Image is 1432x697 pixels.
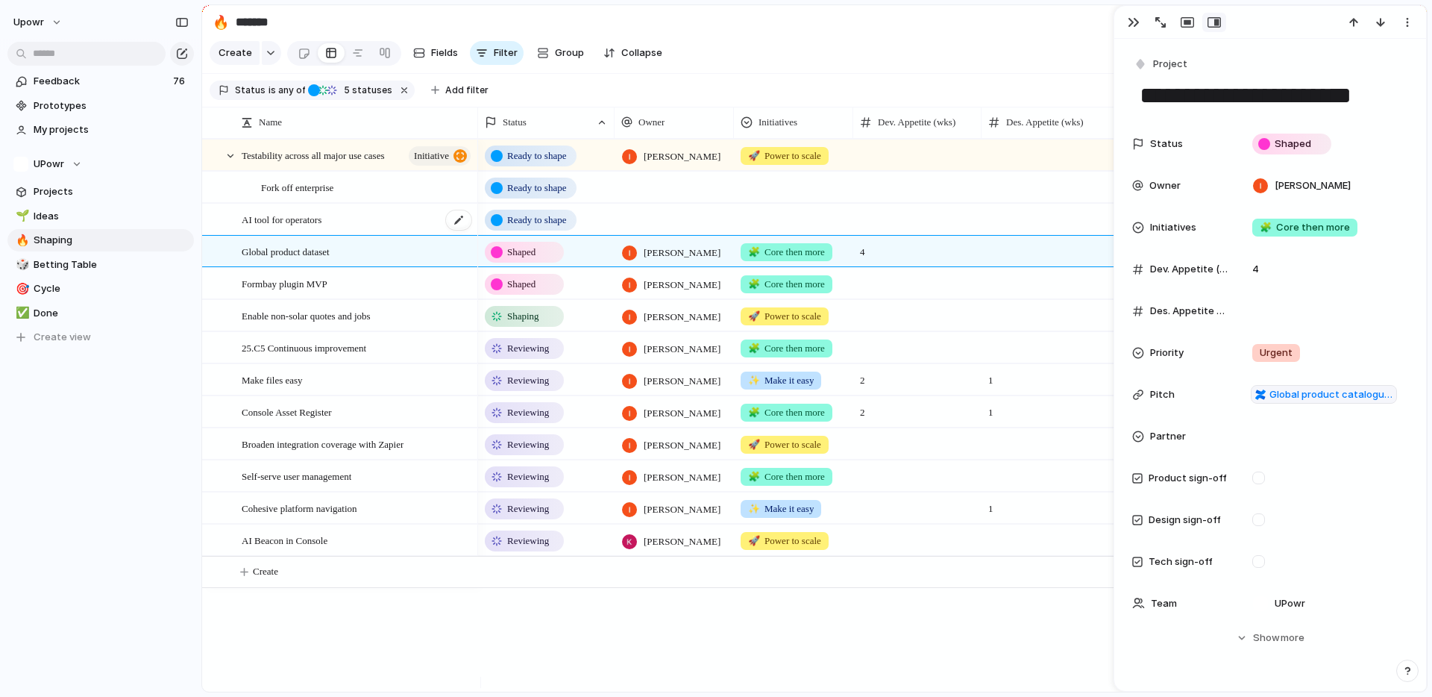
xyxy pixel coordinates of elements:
span: Add filter [445,84,489,97]
span: Ideas [34,209,189,224]
span: 1 [982,493,1121,516]
span: [PERSON_NAME] [644,438,720,453]
span: ✨ [748,503,760,514]
span: 🧩 [748,343,760,354]
span: [PERSON_NAME] [644,149,720,164]
button: Create [210,41,260,65]
a: ✅Done [7,302,194,325]
span: Status [235,84,266,97]
button: upowr [7,10,70,34]
span: Product sign-off [1149,471,1227,486]
span: Dev. Appetite (wks) [878,115,955,130]
a: 🎲Betting Table [7,254,194,276]
span: Broaden integration coverage with Zapier [242,435,403,452]
span: Betting Table [34,257,189,272]
span: Testability across all major use cases [242,146,385,163]
span: 🚀 [748,439,760,450]
button: Fields [407,41,464,65]
span: Enable non-solar quotes and jobs [242,307,371,324]
span: Shaped [507,245,536,260]
span: Global product dataset [242,243,330,260]
span: [PERSON_NAME] [644,502,720,517]
button: Add filter [422,80,497,101]
button: Group [530,41,591,65]
span: any of [276,84,305,97]
span: Shaped [507,277,536,292]
span: Ready to shape [507,149,566,163]
span: Des. Appetite (wks) [1150,304,1228,319]
span: 🧩 [1260,221,1272,233]
div: 🔥 [16,232,26,249]
span: [PERSON_NAME] [644,470,720,485]
span: 1 [982,397,1121,420]
span: Initiatives [759,115,797,130]
a: 🌱Ideas [7,205,194,228]
span: Cohesive platform navigation [242,499,357,516]
span: Status [503,115,527,130]
span: 4 [854,237,981,260]
span: Core then more [748,245,825,260]
span: Filter [494,46,518,60]
span: Feedback [34,74,169,89]
span: 1 [982,365,1121,388]
span: My projects [34,122,189,137]
span: Create [219,46,252,60]
span: Status [1150,137,1183,151]
div: 🔥 [213,12,229,32]
div: 🎯 [16,281,26,298]
span: [PERSON_NAME] [644,534,720,549]
a: Feedback76 [7,70,194,93]
span: Show [1253,631,1280,646]
span: 🧩 [748,471,760,482]
span: upowr [13,15,44,30]
span: Shaped [1275,137,1311,151]
span: Project [1153,57,1187,72]
span: 🚀 [748,535,760,546]
span: Core then more [748,469,825,484]
span: 🚀 [748,310,760,322]
span: Power to scale [748,534,821,548]
button: 5 statuses [307,82,395,99]
span: 🧩 [748,246,760,257]
a: 🔥Shaping [7,229,194,251]
button: Project [1131,54,1192,75]
span: Fields [431,46,458,60]
span: [PERSON_NAME] [644,342,720,357]
span: Urgent [1260,346,1293,360]
button: ✅ [13,306,28,321]
a: My projects [7,119,194,141]
span: Create [253,564,278,579]
span: Des. Appetite (wks) [1006,115,1084,130]
button: 🔥 [13,233,28,248]
span: Make files easy [242,371,303,388]
button: isany of [266,82,308,99]
span: 2 [854,397,981,420]
span: Initiatives [1150,220,1196,235]
span: Group [555,46,584,60]
span: Dev. Appetite (wks) [1150,262,1228,277]
button: initiative [409,146,471,166]
span: Reviewing [507,341,549,356]
span: Team [1151,596,1177,611]
span: Done [34,306,189,321]
span: UPowr [1275,596,1305,611]
button: 🔥 [209,10,233,34]
a: Prototypes [7,95,194,117]
span: Owner [1149,178,1181,193]
button: UPowr [7,153,194,175]
span: Power to scale [748,309,821,324]
span: Self-serve user management [242,467,351,484]
span: more [1281,631,1304,646]
span: statuses [339,84,392,97]
span: Owner [638,115,665,130]
span: Core then more [748,405,825,420]
span: Power to scale [748,149,821,163]
span: [PERSON_NAME] [644,374,720,389]
span: Power to scale [748,437,821,452]
span: Core then more [748,341,825,356]
span: Reviewing [507,373,549,388]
